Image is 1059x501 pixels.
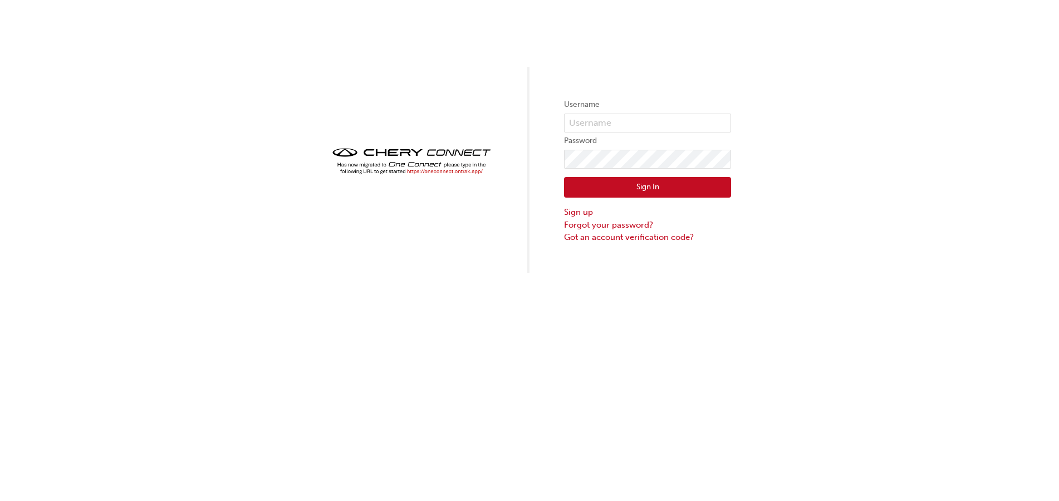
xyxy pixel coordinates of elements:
button: Sign In [564,177,731,198]
a: Sign up [564,206,731,219]
a: Forgot your password? [564,219,731,232]
label: Username [564,98,731,111]
a: Got an account verification code? [564,231,731,244]
input: Username [564,114,731,132]
label: Password [564,134,731,148]
img: cheryconnect [328,145,495,178]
